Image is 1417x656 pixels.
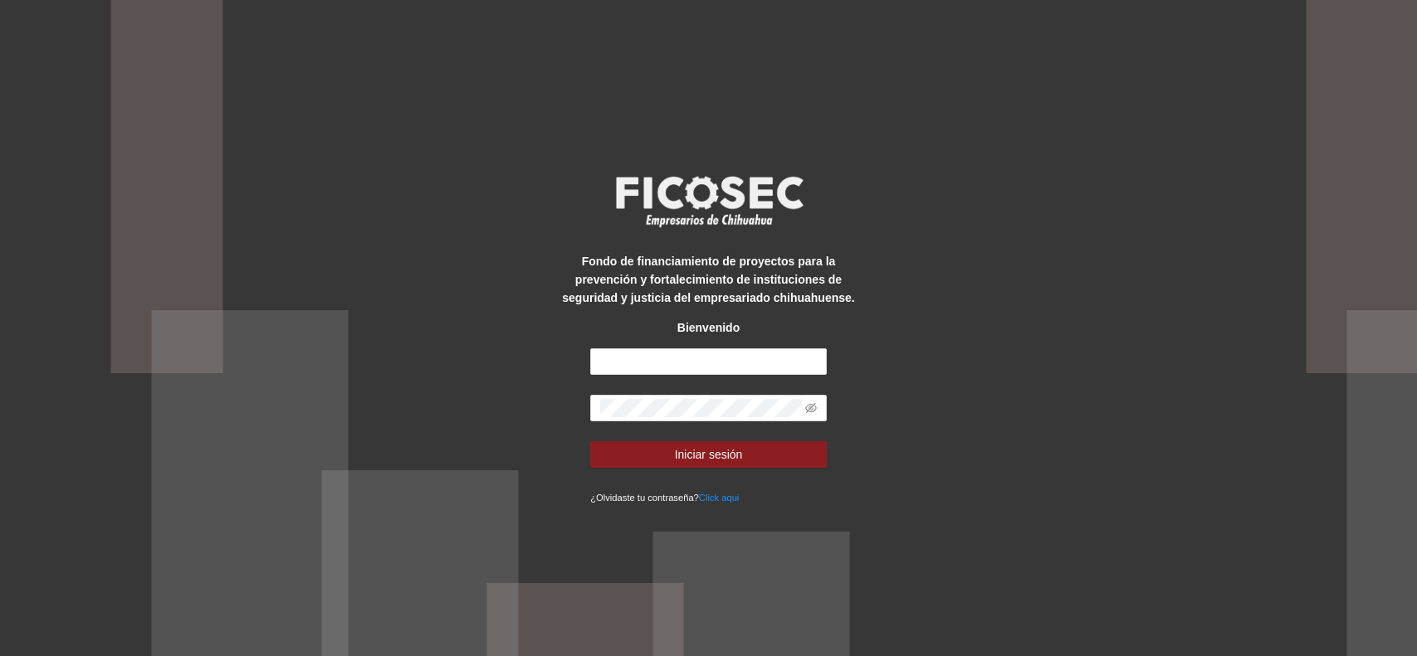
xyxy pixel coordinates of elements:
strong: Fondo de financiamiento de proyectos para la prevención y fortalecimiento de instituciones de seg... [562,255,854,304]
small: ¿Olvidaste tu contraseña? [590,493,739,503]
a: Click aqui [699,493,740,503]
strong: Bienvenido [677,321,740,334]
span: Iniciar sesión [675,445,743,464]
span: eye-invisible [805,402,817,414]
img: logo [605,171,813,232]
button: Iniciar sesión [590,441,827,468]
